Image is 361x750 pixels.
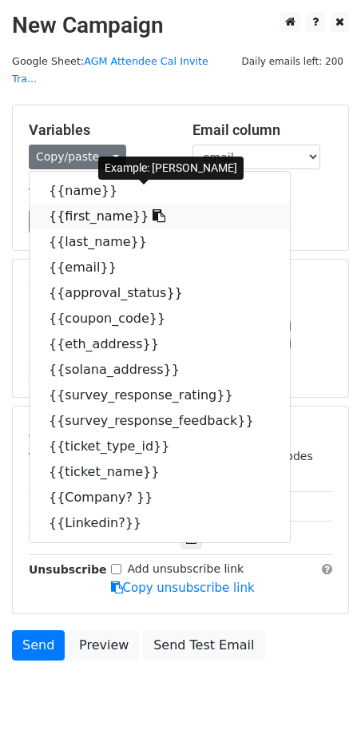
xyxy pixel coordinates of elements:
h2: New Campaign [12,12,349,39]
a: {{approval_status}} [30,280,290,306]
small: Google Sheet: [12,55,208,85]
a: {{eth_address}} [30,331,290,357]
h5: Variables [29,121,169,139]
a: {{survey_response_feedback}} [30,408,290,434]
a: {{survey_response_rating}} [30,383,290,408]
label: Add unsubscribe link [128,561,244,577]
a: {{ticket_type_id}} [30,434,290,459]
a: {{ticket_name}} [30,459,290,485]
div: Example: [PERSON_NAME] [98,157,244,180]
a: Copy/paste... [29,145,126,169]
a: {{solana_address}} [30,357,290,383]
a: {{Linkedin?}} [30,510,290,536]
a: Send [12,630,65,661]
strong: Unsubscribe [29,563,107,576]
iframe: Chat Widget [281,673,361,750]
small: [EMAIL_ADDRESS][PERSON_NAME][DOMAIN_NAME] [29,320,292,332]
a: Copy unsubscribe link [111,581,255,595]
span: Daily emails left: 200 [236,53,349,70]
a: {{first_name}} [30,204,290,229]
a: {{email}} [30,255,290,280]
a: {{Company? }} [30,485,290,510]
a: {{coupon_code}} [30,306,290,331]
a: AGM Attendee Cal Invite Tra... [12,55,208,85]
a: {{last_name}} [30,229,290,255]
a: Preview [69,630,139,661]
a: Daily emails left: 200 [236,55,349,67]
small: [PERSON_NAME][EMAIL_ADDRESS][DOMAIN_NAME] [29,338,292,350]
label: UTM Codes [250,448,312,465]
a: Send Test Email [143,630,264,661]
h5: Email column [192,121,332,139]
a: {{name}} [30,178,290,204]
